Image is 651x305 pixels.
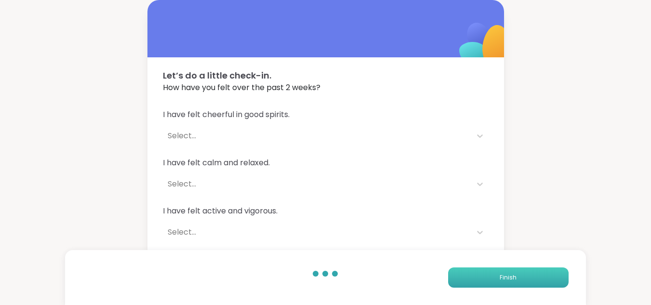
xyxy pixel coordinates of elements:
div: Select... [168,130,466,142]
span: Let’s do a little check-in. [163,69,489,82]
div: Select... [168,226,466,238]
button: Finish [448,267,569,288]
span: Finish [500,273,517,282]
span: I have felt calm and relaxed. [163,157,489,169]
span: How have you felt over the past 2 weeks? [163,82,489,93]
span: I have felt cheerful in good spirits. [163,109,489,120]
div: Select... [168,178,466,190]
span: I have felt active and vigorous. [163,205,489,217]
